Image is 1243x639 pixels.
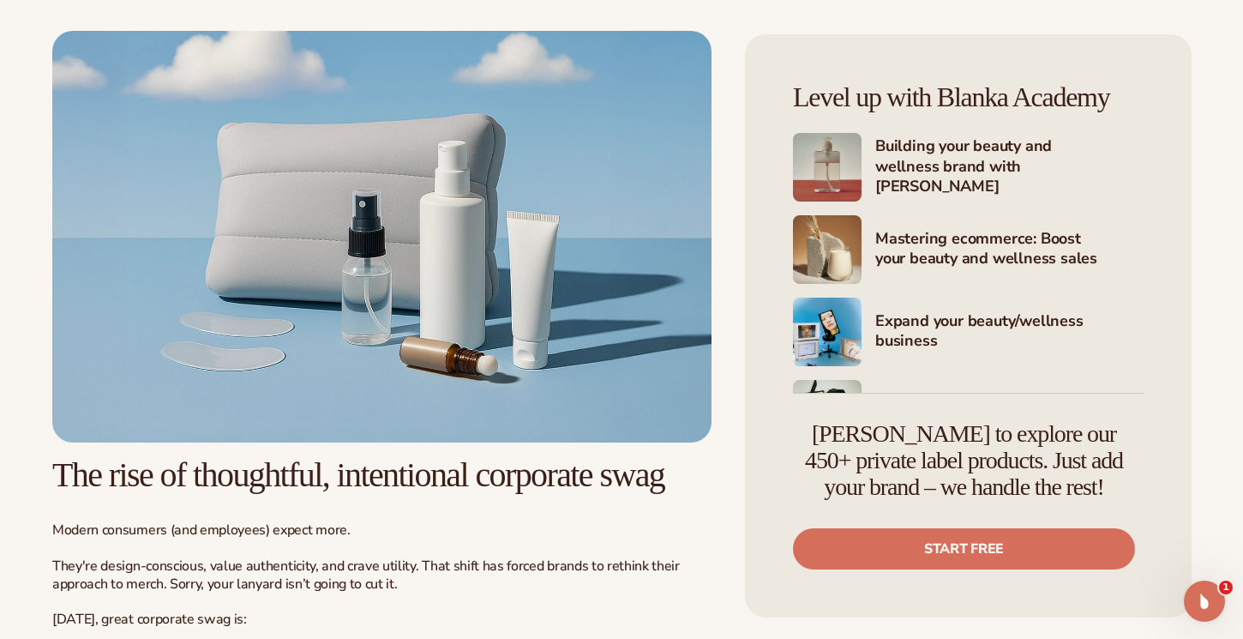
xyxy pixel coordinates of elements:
[793,215,1144,284] a: Shopify Image 3 Mastering ecommerce: Boost your beauty and wellness sales
[793,380,862,449] img: Shopify Image 5
[52,31,712,443] a: https://app.blankabrand.com/signup
[875,311,1144,353] h4: Expand your beauty/wellness business
[793,133,862,202] img: Shopify Image 2
[52,557,680,594] span: They're design-conscious, value authenticity, and crave utility. That shift has forced brands to ...
[793,528,1135,570] a: Start free
[793,298,862,366] img: Shopify Image 4
[793,298,1144,366] a: Shopify Image 4 Expand your beauty/wellness business
[793,215,862,284] img: Shopify Image 3
[52,455,664,494] span: The rise of thoughtful, intentional corporate swag
[1184,581,1225,622] iframe: Intercom live chat
[875,229,1144,271] h4: Mastering ecommerce: Boost your beauty and wellness sales
[1219,581,1233,594] span: 1
[793,421,1135,500] h4: [PERSON_NAME] to explore our 450+ private label products. Just add your brand – we handle the rest!
[52,521,351,540] span: Modern consumers (and employees) expect more.
[875,136,1144,198] h4: Building your beauty and wellness brand with [PERSON_NAME]
[793,82,1144,112] h4: Level up with Blanka Academy
[52,31,712,443] img: Minimalist flatlay of white and clear skincare bottles, under-eye patches, and a soft gray pouch ...
[52,610,247,629] span: [DATE], great corporate swag is:
[793,133,1144,202] a: Shopify Image 2 Building your beauty and wellness brand with [PERSON_NAME]
[793,380,1144,449] a: Shopify Image 5 Marketing your beauty and wellness brand 101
